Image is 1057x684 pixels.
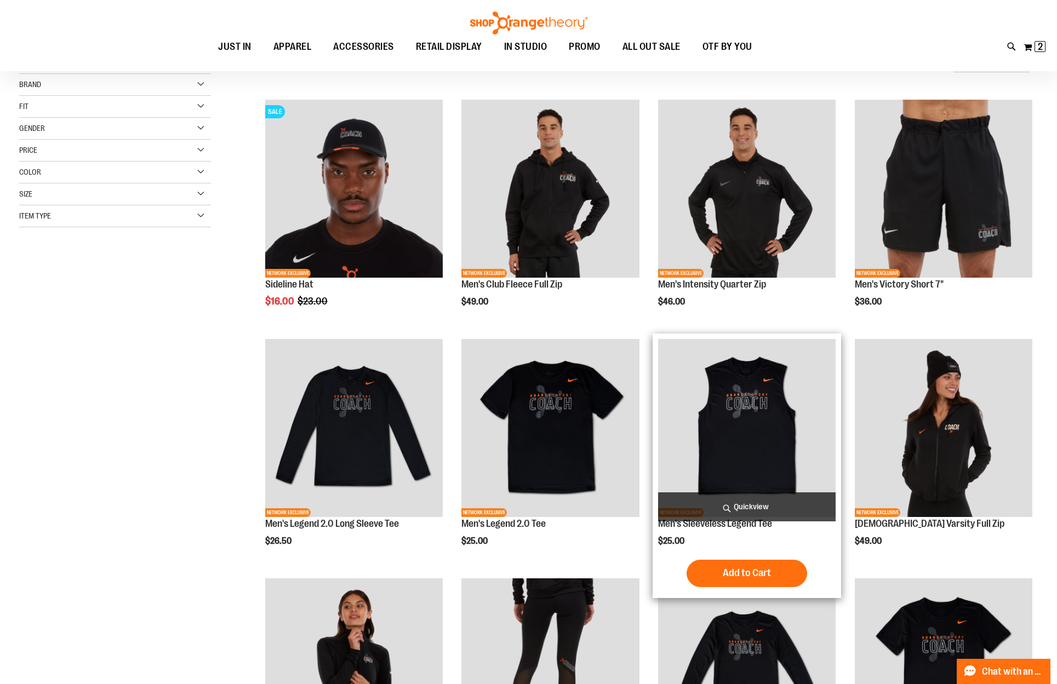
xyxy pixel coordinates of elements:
img: OTF Mens Coach FA23 Legend 2.0 SS Tee - Black primary image [461,339,639,516]
img: Sideline Hat primary image [265,100,443,277]
span: 2 [1038,41,1043,52]
img: OTF Mens Coach FA23 Intensity Quarter Zip - Black primary image [658,100,836,277]
span: NETWORK EXCLUSIVE [461,508,507,517]
a: OTF Mens Coach FA23 Legend 2.0 LS Tee - Black primary imageNETWORK EXCLUSIVE [265,339,443,518]
a: OTF Mens Coach FA23 Victory Short - Black primary imageNETWORK EXCLUSIVE [855,100,1032,279]
span: $49.00 [855,536,883,546]
img: OTF Mens Coach FA23 Legend 2.0 LS Tee - Black primary image [265,339,443,516]
a: OTF Mens Coach FA23 Legend 2.0 SS Tee - Black primary imageNETWORK EXCLUSIVE [461,339,639,518]
span: Gender [19,124,45,133]
a: Men's Intensity Quarter Zip [658,279,766,290]
span: $25.00 [461,536,489,546]
span: ALL OUT SALE [622,35,681,59]
div: product [849,94,1038,334]
div: product [260,334,448,573]
span: NETWORK EXCLUSIVE [855,269,900,278]
span: Chat with an Expert [982,666,1044,677]
a: OTF Ladies Coach FA23 Varsity Full Zip - Black primary imageNETWORK EXCLUSIVE [855,339,1032,518]
a: OTF Mens Coach FA23 Intensity Quarter Zip - Black primary imageNETWORK EXCLUSIVE [658,100,836,279]
button: Add to Cart [687,560,807,587]
span: APPAREL [273,35,312,59]
div: product [260,94,448,334]
span: $16.00 [265,296,296,307]
a: Sideline Hat [265,279,313,290]
span: Color [19,168,41,176]
span: Item Type [19,211,51,220]
span: $25.00 [658,536,686,546]
span: NETWORK EXCLUSIVE [658,269,704,278]
img: OTF Ladies Coach FA23 Varsity Full Zip - Black primary image [855,339,1032,516]
span: Size [19,189,32,198]
img: Shop Orangetheory [468,12,589,35]
a: Men's Legend 2.0 Tee [461,518,546,529]
a: Men's Victory Short 7" [855,279,944,290]
div: product [653,94,841,334]
span: $49.00 [461,297,490,307]
span: IN STUDIO [504,35,547,59]
a: Men's Sleeveless Legend Tee [658,518,772,529]
span: Add to Cart [723,567,771,579]
span: Price [19,146,37,154]
div: product [456,94,644,334]
span: Brand [19,80,41,89]
span: SALE [265,105,285,118]
span: OTF BY YOU [702,35,752,59]
span: NETWORK EXCLUSIVE [855,508,900,517]
img: OTF Mens Coach FA23 Club Fleece Full Zip - Black primary image [461,100,639,277]
span: RETAIL DISPLAY [416,35,482,59]
a: Sideline Hat primary imageSALENETWORK EXCLUSIVE [265,100,443,279]
span: $23.00 [298,296,329,307]
a: Men's Club Fleece Full Zip [461,279,562,290]
img: OTF Mens Coach FA23 Victory Short - Black primary image [855,100,1032,277]
a: Quickview [658,492,836,521]
span: NETWORK EXCLUSIVE [461,269,507,278]
span: NETWORK EXCLUSIVE [265,508,311,517]
button: Chat with an Expert [957,659,1051,684]
span: NETWORK EXCLUSIVE [265,269,311,278]
span: ACCESSORIES [333,35,394,59]
span: Fit [19,102,28,111]
div: product [456,334,644,573]
a: OTF Mens Coach FA23 Club Fleece Full Zip - Black primary imageNETWORK EXCLUSIVE [461,100,639,279]
div: product [653,334,841,597]
a: [DEMOGRAPHIC_DATA] Varsity Full Zip [855,518,1004,529]
span: JUST IN [218,35,252,59]
span: PROMO [569,35,601,59]
span: $26.50 [265,536,293,546]
a: Men's Legend 2.0 Long Sleeve Tee [265,518,399,529]
span: $36.00 [855,297,883,307]
span: $46.00 [658,297,687,307]
img: OTF Mens Coach FA23 Legend Sleeveless Tee - Black primary image [658,339,836,516]
div: product [849,334,1038,573]
a: OTF Mens Coach FA23 Legend Sleeveless Tee - Black primary imageNETWORK EXCLUSIVE [658,339,836,518]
